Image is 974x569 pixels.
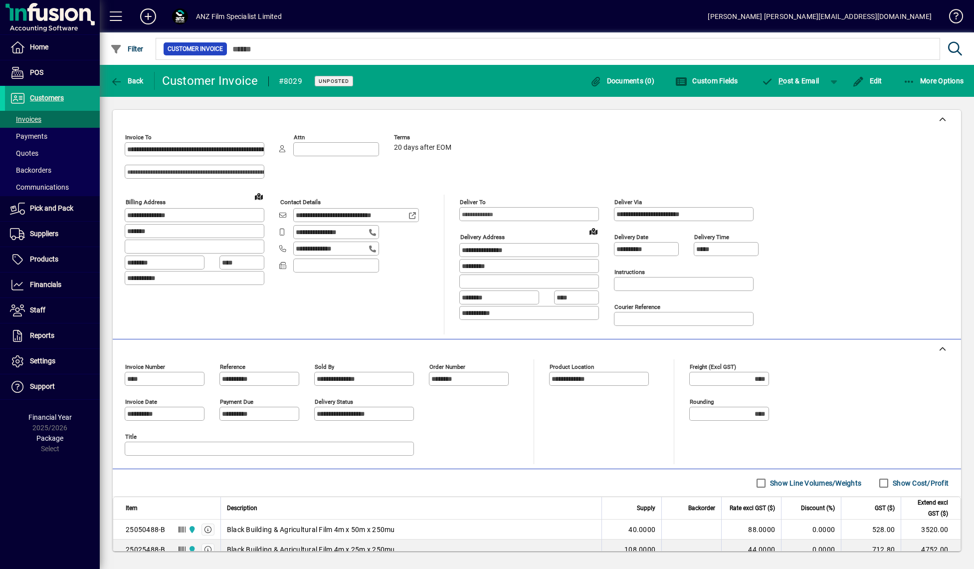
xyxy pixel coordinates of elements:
div: ANZ Film Specialist Limited [196,8,282,24]
a: Products [5,247,100,272]
td: 4752.00 [901,540,961,560]
span: Suppliers [30,230,58,238]
span: Rate excl GST ($) [730,503,775,514]
mat-label: Invoice date [125,398,157,405]
div: #8029 [279,73,302,89]
span: POS [30,68,43,76]
span: Staff [30,306,45,314]
span: Communications [10,183,69,191]
span: Unposted [319,78,349,84]
a: Financials [5,273,100,297]
a: View on map [251,188,267,204]
span: Terms [394,134,454,141]
span: Filter [110,45,144,53]
span: Pick and Pack [30,204,73,212]
mat-label: Delivery time [694,234,729,241]
span: Customers [30,94,64,102]
span: Financials [30,281,61,288]
button: More Options [901,72,967,90]
span: P [779,77,783,85]
mat-label: Rounding [690,398,714,405]
span: Item [126,503,138,514]
label: Show Line Volumes/Weights [768,478,861,488]
a: POS [5,60,100,85]
span: Package [36,434,63,442]
span: Supply [637,503,655,514]
div: 25050488-B [126,525,166,535]
a: Invoices [5,111,100,128]
span: Products [30,255,58,263]
span: Edit [852,77,882,85]
td: 0.0000 [781,520,841,540]
mat-label: Courier Reference [614,303,660,310]
a: Reports [5,323,100,348]
span: Invoices [10,115,41,123]
mat-label: Delivery status [315,398,353,405]
div: Customer Invoice [162,73,258,89]
a: Knowledge Base [942,2,962,34]
span: Discount (%) [801,503,835,514]
span: Quotes [10,149,38,157]
a: Support [5,374,100,399]
span: Backorders [10,166,51,174]
mat-label: Freight (excl GST) [690,363,736,370]
a: Suppliers [5,222,100,247]
mat-label: Title [125,433,137,440]
span: GST ($) [875,503,895,514]
span: Support [30,382,55,390]
div: 25025488-B [126,545,166,555]
a: Communications [5,179,100,196]
span: Payments [10,132,47,140]
span: AKL Warehouse [186,544,197,555]
mat-label: Product location [550,363,594,370]
td: 3520.00 [901,520,961,540]
button: Documents (0) [587,72,657,90]
mat-label: Deliver To [460,199,486,206]
span: 20 days after EOM [394,144,451,152]
button: Back [108,72,146,90]
span: Reports [30,331,54,339]
a: Payments [5,128,100,145]
a: Settings [5,349,100,374]
button: Profile [164,7,196,25]
a: Pick and Pack [5,196,100,221]
span: Back [110,77,144,85]
mat-label: Reference [220,363,245,370]
span: Settings [30,357,55,365]
app-page-header-button: Back [100,72,155,90]
label: Show Cost/Profit [891,478,949,488]
mat-label: Instructions [614,269,645,276]
span: Backorder [688,503,715,514]
span: Extend excl GST ($) [907,497,948,519]
div: 88.0000 [728,525,775,535]
span: Custom Fields [675,77,738,85]
mat-label: Invoice To [125,134,152,141]
span: Black Building & Agricultural Film 4m x 25m x 250mu [227,545,395,555]
div: [PERSON_NAME] [PERSON_NAME][EMAIL_ADDRESS][DOMAIN_NAME] [708,8,932,24]
td: 0.0000 [781,540,841,560]
mat-label: Sold by [315,363,334,370]
span: Home [30,43,48,51]
a: Quotes [5,145,100,162]
span: ost & Email [762,77,819,85]
div: 44.0000 [728,545,775,555]
span: AKL Warehouse [186,524,197,535]
button: Add [132,7,164,25]
button: Filter [108,40,146,58]
a: Home [5,35,100,60]
button: Post & Email [757,72,824,90]
mat-label: Invoice number [125,363,165,370]
span: 40.0000 [628,525,655,535]
span: Financial Year [28,413,72,421]
span: More Options [903,77,964,85]
mat-label: Payment due [220,398,253,405]
a: View on map [585,223,601,239]
button: Edit [850,72,885,90]
a: Backorders [5,162,100,179]
mat-label: Deliver via [614,199,642,206]
button: Custom Fields [673,72,741,90]
a: Staff [5,298,100,323]
mat-label: Attn [294,134,305,141]
span: 108.0000 [624,545,655,555]
td: 528.00 [841,520,901,540]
